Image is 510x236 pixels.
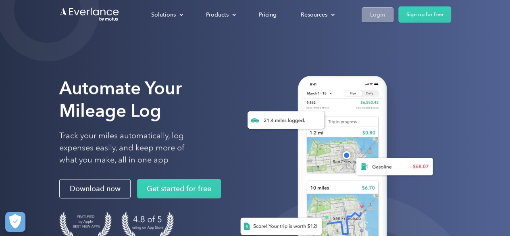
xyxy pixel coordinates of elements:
div: Solutions [151,10,176,20]
div: Resources [293,8,341,22]
a: Go to homepage [59,7,120,22]
a: Sign up for free [398,6,451,23]
a: Login [362,7,393,22]
div: Solutions [143,8,190,22]
div: Products [198,8,243,22]
div: Pricing [259,10,277,20]
a: Pricing [251,8,285,22]
div: Resources [301,10,327,20]
button: Cookies Settings [5,212,25,232]
a: Download now [59,179,131,198]
p: Track your miles automatically, log expenses easily, and keep more of what you make, all in one app [59,130,203,166]
div: Products [206,10,229,20]
div: Login [370,10,385,20]
a: Get started for free [137,179,221,198]
strong: Automate Your Mileage Log [59,77,182,121]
